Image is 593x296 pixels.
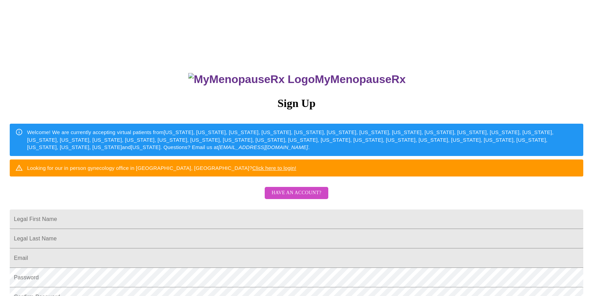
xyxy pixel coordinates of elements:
h3: Sign Up [10,97,583,110]
div: Looking for our in person gynecology office in [GEOGRAPHIC_DATA], [GEOGRAPHIC_DATA]? [27,162,296,174]
a: Click here to login! [252,165,296,171]
h3: MyMenopauseRx [11,73,584,86]
span: Have an account? [272,189,321,197]
em: [EMAIL_ADDRESS][DOMAIN_NAME] [218,144,308,150]
button: Have an account? [265,187,328,199]
a: Have an account? [263,195,330,200]
img: MyMenopauseRx Logo [188,73,315,86]
div: Welcome! We are currently accepting virtual patients from [US_STATE], [US_STATE], [US_STATE], [US... [27,126,578,154]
